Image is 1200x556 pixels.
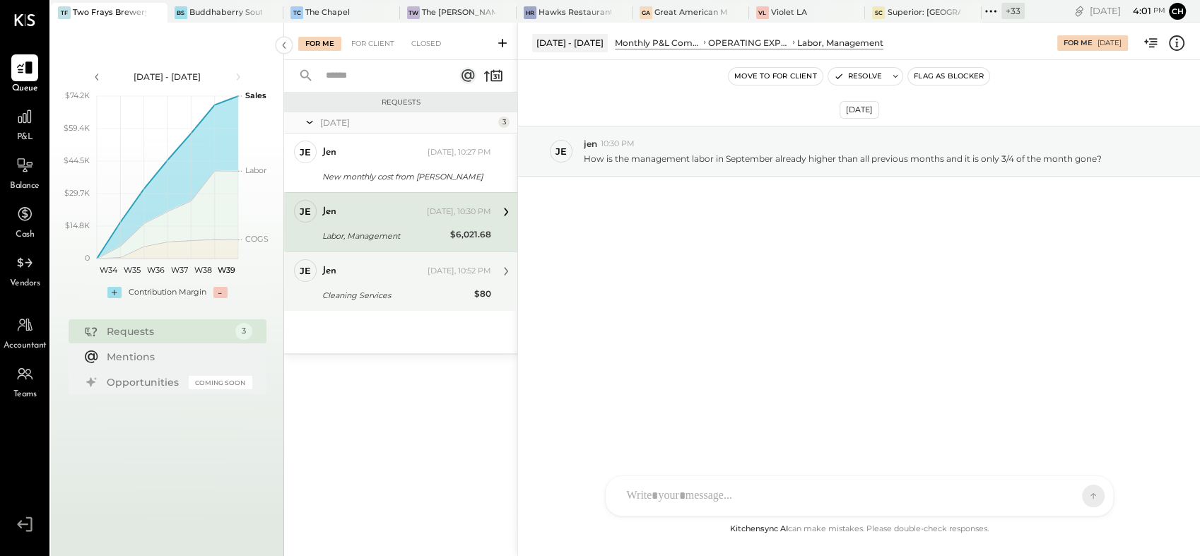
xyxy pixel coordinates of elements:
div: Buddhaberry Southampton [189,7,263,18]
div: 3 [235,323,252,340]
span: 10:30 PM [601,138,635,150]
a: Vendors [1,249,49,290]
div: For Me [298,37,341,51]
div: HR [524,6,536,19]
text: Sales [245,90,266,100]
a: P&L [1,103,49,144]
div: For Client [344,37,401,51]
div: For Me [1064,38,1093,48]
span: Accountant [4,340,47,353]
div: [DATE] - [DATE] [532,34,608,52]
div: Requests [107,324,228,338]
div: Closed [404,37,448,51]
div: [DATE] [1090,4,1165,18]
div: 3 [498,117,510,128]
button: Flag as Blocker [908,68,989,85]
text: $74.2K [65,90,90,100]
div: jen [322,146,336,160]
div: [DATE], 10:52 PM [428,266,491,277]
div: + [107,287,122,298]
text: W34 [100,265,118,275]
div: TC [290,6,303,19]
text: $44.5K [64,155,90,165]
div: Two Frays Brewery [73,7,146,18]
div: [DATE] [320,117,495,129]
text: 0 [85,253,90,263]
text: $14.8K [65,220,90,230]
button: Ch [1169,3,1186,20]
div: Labor, Management [797,37,883,49]
div: + 33 [1001,3,1025,19]
div: je [300,264,311,278]
div: New monthly cost from [PERSON_NAME] [322,170,487,184]
div: jen [322,205,336,219]
div: Cleaning Services [322,288,470,302]
text: W35 [124,265,141,275]
div: Superior: [GEOGRAPHIC_DATA] [887,7,960,18]
text: W38 [194,265,211,275]
div: Monthly P&L Comparison [615,37,701,49]
div: je [300,146,311,159]
span: 4 : 01 [1123,4,1151,18]
text: COGS [245,234,269,244]
text: $59.4K [64,123,90,133]
span: Cash [16,229,34,242]
div: BS [175,6,187,19]
div: OPERATING EXPENSES (EBITDA) [708,37,790,49]
div: Great American Music Hall [654,7,728,18]
div: - [213,287,228,298]
div: The [PERSON_NAME] [422,7,495,18]
button: Move to for client [729,68,823,85]
div: Labor, Management [322,229,446,243]
div: TW [407,6,420,19]
div: VL [756,6,769,19]
text: W36 [146,265,164,275]
div: Requests [291,97,510,107]
div: SC [872,6,885,19]
div: The Chapel [305,7,350,18]
span: Vendors [10,278,40,290]
div: GA [640,6,652,19]
div: Mentions [107,350,245,364]
span: Balance [10,180,40,193]
div: Opportunities [107,375,182,389]
div: [DATE], 10:27 PM [428,147,491,158]
a: Accountant [1,312,49,353]
div: je [555,145,567,158]
a: Cash [1,201,49,242]
div: [DATE] [1098,38,1122,48]
div: Coming Soon [189,376,252,389]
div: copy link [1072,4,1086,18]
div: Hawks Restaurant [539,7,612,18]
div: jen [322,264,336,278]
span: Teams [13,389,37,401]
span: jen [584,138,597,150]
div: $6,021.68 [450,227,491,242]
div: Contribution Margin [129,287,206,298]
div: [DATE], 10:30 PM [427,206,491,218]
div: $80 [474,287,491,301]
span: P&L [17,131,33,144]
div: je [300,205,311,218]
span: Queue [12,83,38,95]
a: Queue [1,54,49,95]
text: $29.7K [64,188,90,198]
a: Teams [1,360,49,401]
text: W39 [217,265,235,275]
a: Balance [1,152,49,193]
div: TF [58,6,71,19]
span: pm [1153,6,1165,16]
div: [DATE] [840,101,879,119]
text: W37 [170,265,187,275]
button: Resolve [828,68,888,85]
p: How is the management labor in September already higher than all previous months and it is only 3... [584,153,1102,165]
div: [DATE] - [DATE] [107,71,228,83]
text: Labor [245,165,266,175]
div: Violet LA [771,7,807,18]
